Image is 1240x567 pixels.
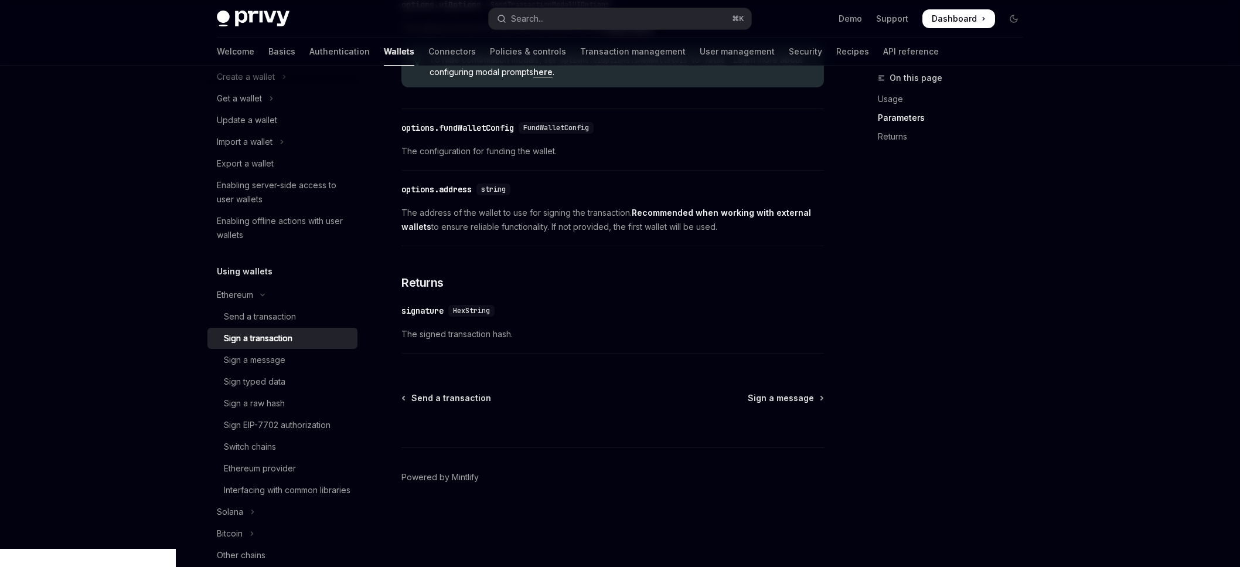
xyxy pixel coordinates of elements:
[207,153,357,174] a: Export a wallet
[533,67,553,77] a: here
[481,185,506,194] span: string
[401,144,824,158] span: The configuration for funding the wallet.
[224,375,285,389] div: Sign typed data
[207,284,357,305] button: Toggle Ethereum section
[207,349,357,371] a: Sign a message
[878,90,1033,108] a: Usage
[490,38,566,66] a: Policies & controls
[748,392,814,404] span: Sign a message
[700,38,775,66] a: User management
[876,13,908,25] a: Support
[430,54,812,78] span: To hide confirmation modals, set to . Learn more about configuring modal prompts .
[207,501,357,522] button: Toggle Solana section
[839,13,862,25] a: Demo
[207,371,357,392] a: Sign typed data
[207,523,357,544] button: Toggle Bitcoin section
[748,392,823,404] a: Sign a message
[217,91,262,106] div: Get a wallet
[922,9,995,28] a: Dashboard
[217,527,243,541] div: Bitcoin
[401,327,824,341] span: The signed transaction hash.
[207,306,357,327] a: Send a transaction
[207,480,357,501] a: Interfacing with common libraries
[580,38,686,66] a: Transaction management
[732,14,744,23] span: ⌘ K
[207,210,357,246] a: Enabling offline actions with user wallets
[217,264,272,279] h5: Using wallets
[207,131,357,152] button: Toggle Import a wallet section
[224,396,285,410] div: Sign a raw hash
[836,38,869,66] a: Recipes
[401,274,444,291] span: Returns
[224,461,296,476] div: Ethereum provider
[489,8,751,29] button: Open search
[217,135,272,149] div: Import a wallet
[1004,9,1023,28] button: Toggle dark mode
[883,38,939,66] a: API reference
[384,38,414,66] a: Wallets
[401,471,479,483] a: Powered by Mintlify
[207,545,357,566] a: Other chains
[932,13,977,25] span: Dashboard
[890,71,942,85] span: On this page
[217,178,350,206] div: Enabling server-side access to user wallets
[217,505,243,519] div: Solana
[207,175,357,210] a: Enabling server-side access to user wallets
[523,123,589,133] span: FundWalletConfig
[878,127,1033,146] a: Returns
[453,306,490,315] span: HexString
[207,328,357,349] a: Sign a transaction
[207,110,357,131] a: Update a wallet
[217,288,253,302] div: Ethereum
[207,88,357,109] button: Toggle Get a wallet section
[401,305,444,317] div: signature
[878,108,1033,127] a: Parameters
[511,12,544,26] div: Search...
[207,436,357,457] a: Switch chains
[789,38,822,66] a: Security
[224,440,276,454] div: Switch chains
[217,11,289,27] img: dark logo
[224,353,285,367] div: Sign a message
[224,310,296,324] div: Send a transaction
[224,418,331,432] div: Sign EIP-7702 authorization
[217,548,265,562] div: Other chains
[401,184,472,195] div: options.address
[217,214,350,242] div: Enabling offline actions with user wallets
[224,483,350,497] div: Interfacing with common libraries
[217,157,274,171] div: Export a wallet
[268,38,295,66] a: Basics
[309,38,370,66] a: Authentication
[428,38,476,66] a: Connectors
[401,206,824,234] span: The address of the wallet to use for signing the transaction. to ensure reliable functionality. I...
[401,122,514,134] div: options.fundWalletConfig
[224,331,292,345] div: Sign a transaction
[207,415,357,436] a: Sign EIP-7702 authorization
[217,38,254,66] a: Welcome
[403,392,491,404] a: Send a transaction
[207,393,357,414] a: Sign a raw hash
[207,458,357,479] a: Ethereum provider
[411,392,491,404] span: Send a transaction
[217,113,277,127] div: Update a wallet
